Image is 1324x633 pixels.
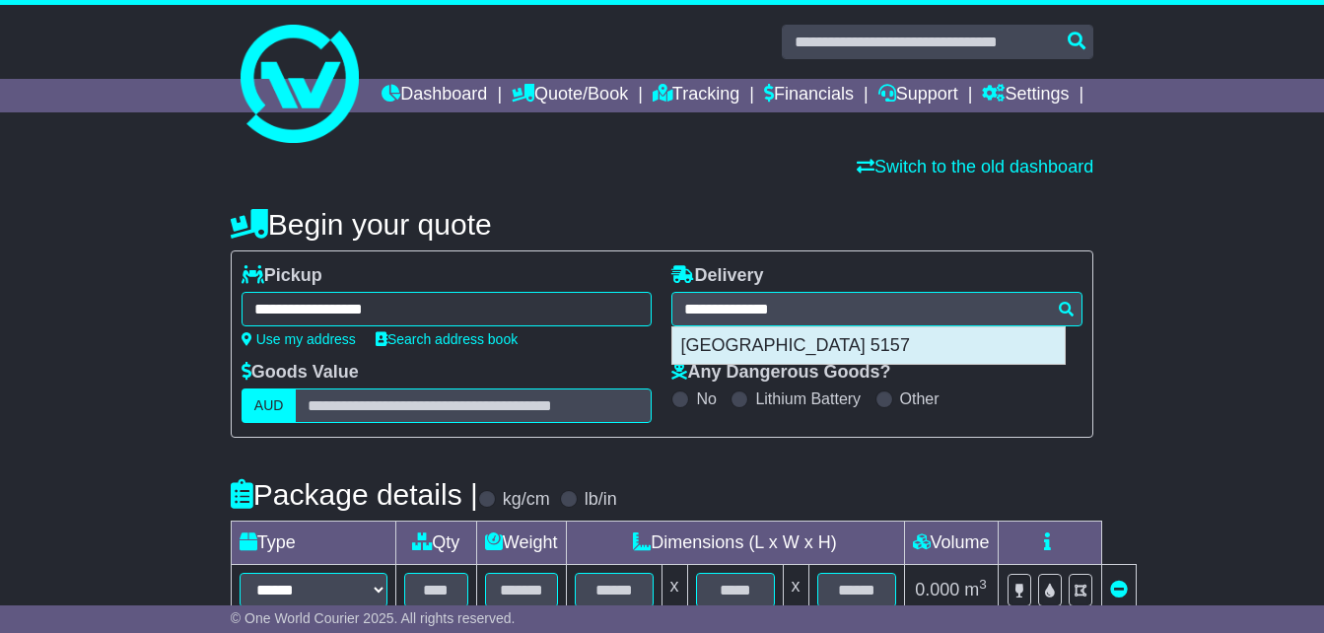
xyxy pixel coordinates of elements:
h4: Package details | [231,478,478,511]
td: Type [231,522,395,565]
span: m [964,580,987,599]
label: Goods Value [242,362,359,384]
sup: 3 [979,577,987,592]
td: Volume [904,522,998,565]
label: kg/cm [503,489,550,511]
td: x [783,565,808,616]
label: lb/in [585,489,617,511]
a: Financials [764,79,854,112]
a: Dashboard [382,79,487,112]
label: Any Dangerous Goods? [671,362,890,384]
typeahead: Please provide city [671,292,1082,326]
label: Pickup [242,265,322,287]
a: Quote/Book [512,79,628,112]
label: Other [900,389,940,408]
a: Use my address [242,331,356,347]
a: Switch to the old dashboard [857,157,1093,176]
a: Support [878,79,958,112]
span: 0.000 [915,580,959,599]
a: Remove this item [1110,580,1128,599]
td: Qty [395,522,476,565]
label: AUD [242,388,297,423]
span: © One World Courier 2025. All rights reserved. [231,610,516,626]
td: Weight [476,522,566,565]
label: No [696,389,716,408]
label: Lithium Battery [755,389,861,408]
a: Search address book [376,331,518,347]
label: Delivery [671,265,763,287]
td: Dimensions (L x W x H) [566,522,904,565]
div: [GEOGRAPHIC_DATA] 5157 [672,327,1065,365]
h4: Begin your quote [231,208,1093,241]
td: x [662,565,687,616]
a: Tracking [653,79,739,112]
a: Settings [982,79,1069,112]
